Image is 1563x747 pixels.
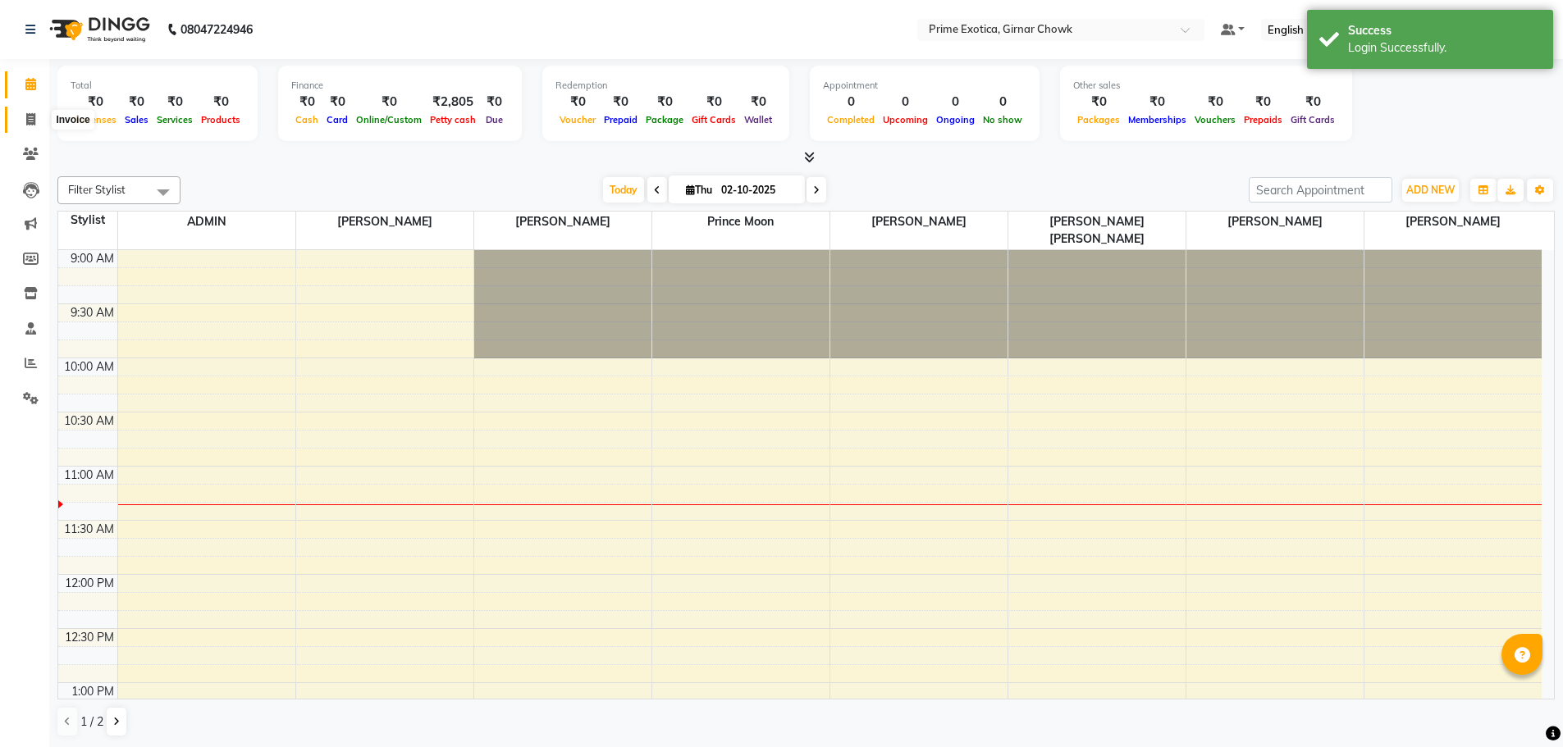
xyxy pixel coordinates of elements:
div: 12:00 PM [62,575,117,592]
span: Gift Cards [1287,114,1339,125]
span: Today [603,177,644,203]
button: ADD NEW [1402,179,1459,202]
div: ₹0 [740,93,776,112]
span: Package [642,114,688,125]
div: 9:30 AM [67,304,117,321]
span: Services [153,114,197,125]
iframe: chat widget [1494,681,1547,731]
div: ₹0 [153,93,197,112]
div: ₹2,805 [426,93,480,112]
span: Products [197,114,245,125]
div: ₹0 [688,93,740,112]
div: 0 [932,93,979,112]
span: Thu [682,184,716,196]
span: Due [482,114,507,125]
div: 10:30 AM [61,412,117,430]
div: Success [1348,22,1541,39]
div: ₹0 [322,93,352,112]
span: Card [322,114,352,125]
span: Wallet [740,114,776,125]
div: ₹0 [121,93,153,112]
div: ₹0 [197,93,245,112]
div: Redemption [555,79,776,93]
div: 0 [823,93,879,112]
span: Upcoming [879,114,932,125]
div: 0 [879,93,932,112]
div: 12:30 PM [62,629,117,646]
span: Cash [291,114,322,125]
span: [PERSON_NAME] [296,212,473,232]
span: [PERSON_NAME] [1186,212,1364,232]
span: Prepaid [600,114,642,125]
div: Login Successfully. [1348,39,1541,57]
div: 1:00 PM [68,683,117,700]
span: Prepaids [1240,114,1287,125]
div: ₹0 [1240,93,1287,112]
span: Petty cash [426,114,480,125]
div: ₹0 [1124,93,1191,112]
span: 1 / 2 [80,713,103,731]
div: ₹0 [1287,93,1339,112]
div: ₹0 [1073,93,1124,112]
div: ₹0 [480,93,509,112]
div: 11:30 AM [61,521,117,538]
span: [PERSON_NAME] [1364,212,1542,232]
span: No show [979,114,1026,125]
input: 2025-10-02 [716,178,798,203]
span: [PERSON_NAME] [PERSON_NAME] [1008,212,1186,249]
span: Online/Custom [352,114,426,125]
span: Packages [1073,114,1124,125]
div: Other sales [1073,79,1339,93]
span: Gift Cards [688,114,740,125]
span: Ongoing [932,114,979,125]
div: Finance [291,79,509,93]
div: ₹0 [555,93,600,112]
span: ADD NEW [1406,184,1455,196]
input: Search Appointment [1249,177,1392,203]
div: ₹0 [352,93,426,112]
span: Completed [823,114,879,125]
div: Invoice [52,110,94,130]
div: Appointment [823,79,1026,93]
div: ₹0 [600,93,642,112]
b: 08047224946 [181,7,253,52]
div: 9:00 AM [67,250,117,267]
div: ₹0 [1191,93,1240,112]
div: 11:00 AM [61,467,117,484]
div: Stylist [58,212,117,229]
div: 0 [979,93,1026,112]
img: logo [42,7,154,52]
div: ₹0 [642,93,688,112]
div: ₹0 [71,93,121,112]
div: Total [71,79,245,93]
span: Voucher [555,114,600,125]
span: ADMIN [118,212,295,232]
span: Vouchers [1191,114,1240,125]
div: 10:00 AM [61,358,117,376]
span: Memberships [1124,114,1191,125]
span: Filter Stylist [68,183,126,196]
span: [PERSON_NAME] [830,212,1008,232]
span: Prince moon [652,212,829,232]
div: ₹0 [291,93,322,112]
span: [PERSON_NAME] [474,212,651,232]
span: Sales [121,114,153,125]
